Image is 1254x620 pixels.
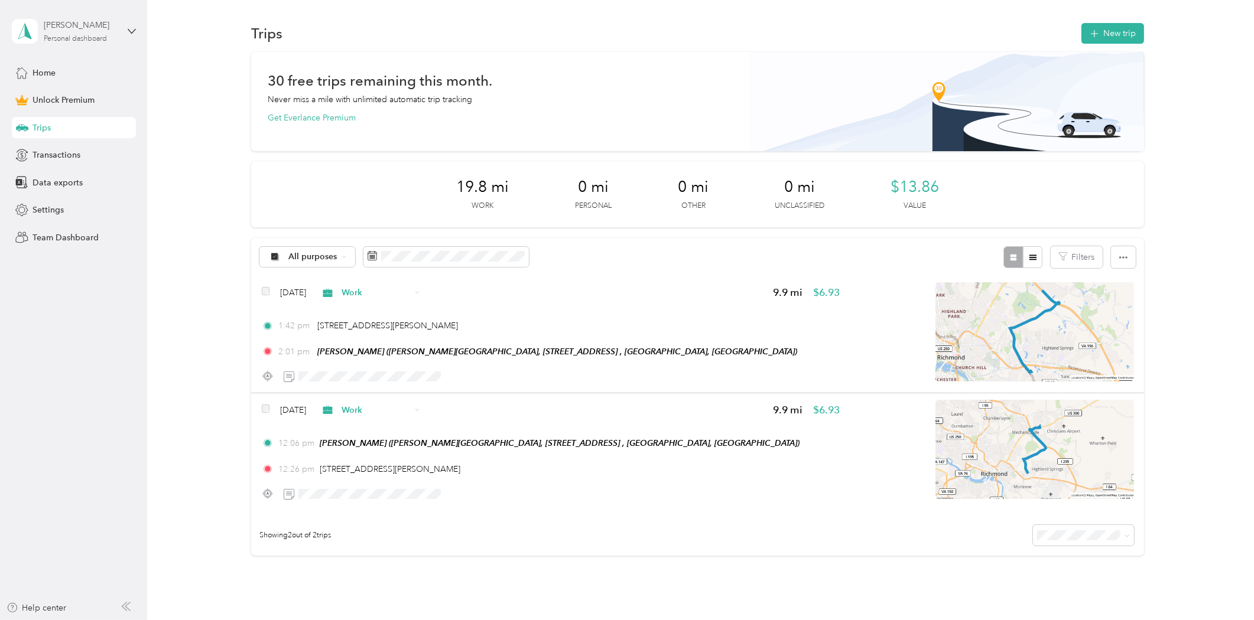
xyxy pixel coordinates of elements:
[33,231,99,244] span: Team Dashboard
[575,201,612,211] p: Personal
[278,319,312,332] span: 1:42 pm
[278,437,314,449] span: 12:06 pm
[251,27,282,40] h1: Trips
[681,201,706,211] p: Other
[251,530,331,541] span: Showing 2 out of 2 trips
[813,403,840,417] span: $6.93
[44,19,118,31] div: [PERSON_NAME]
[775,201,824,211] p: Unclassified
[891,178,939,197] span: $13.86
[278,345,312,358] span: 2:01 pm
[749,52,1145,151] img: Banner
[33,177,83,189] span: Data exports
[1081,23,1144,44] button: New trip
[773,403,803,417] span: 9.9 mi
[342,404,411,416] span: Work
[1188,554,1254,620] iframe: Everlance-gr Chat Button Frame
[278,463,314,475] span: 12:26 pm
[268,74,492,87] h1: 30 free trips remaining this month.
[320,464,460,474] span: [STREET_ADDRESS][PERSON_NAME]
[578,178,609,197] span: 0 mi
[33,149,80,161] span: Transactions
[280,286,306,299] span: [DATE]
[33,204,64,216] span: Settings
[1051,246,1103,268] button: Filters
[33,122,51,134] span: Trips
[7,602,67,614] button: Help center
[317,321,458,331] span: [STREET_ADDRESS][PERSON_NAME]
[813,285,840,300] span: $6.93
[456,178,509,197] span: 19.8 mi
[784,178,815,197] span: 0 mi
[33,67,56,79] span: Home
[320,438,800,448] span: [PERSON_NAME] ([PERSON_NAME][GEOGRAPHIC_DATA], [STREET_ADDRESS] , [GEOGRAPHIC_DATA], [GEOGRAPHIC_...
[935,282,1134,381] img: minimap
[678,178,709,197] span: 0 mi
[935,400,1134,499] img: minimap
[289,253,338,261] span: All purposes
[44,35,107,43] div: Personal dashboard
[472,201,493,211] p: Work
[904,201,926,211] p: Value
[268,112,356,124] button: Get Everlance Premium
[317,347,797,356] span: [PERSON_NAME] ([PERSON_NAME][GEOGRAPHIC_DATA], [STREET_ADDRESS] , [GEOGRAPHIC_DATA], [GEOGRAPHIC_...
[280,404,306,416] span: [DATE]
[342,286,411,299] span: Work
[773,285,803,300] span: 9.9 mi
[268,93,472,106] p: Never miss a mile with unlimited automatic trip tracking
[33,94,95,106] span: Unlock Premium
